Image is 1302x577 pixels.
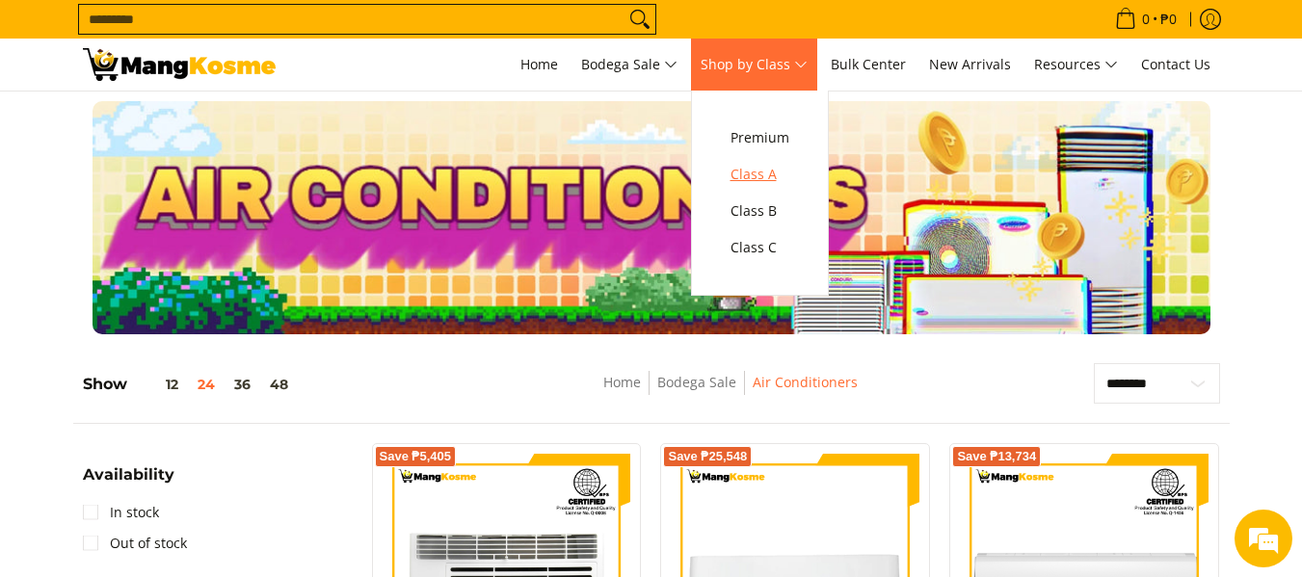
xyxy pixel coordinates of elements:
a: Out of stock [83,528,187,559]
button: 24 [188,377,225,392]
span: Save ₱25,548 [668,451,747,462]
a: Resources [1024,39,1128,91]
a: Contact Us [1131,39,1220,91]
a: Class C [721,229,799,266]
button: 48 [260,377,298,392]
a: Premium [721,119,799,156]
span: Premium [731,126,789,150]
a: Home [603,373,641,391]
span: Bulk Center [831,55,906,73]
a: Shop by Class [691,39,817,91]
span: Bodega Sale [581,53,678,77]
div: Chat with us now [100,108,324,133]
a: Home [511,39,568,91]
span: Class C [731,236,789,260]
span: 0 [1139,13,1153,26]
span: Home [520,55,558,73]
a: Bodega Sale [571,39,687,91]
a: Class B [721,193,799,229]
span: Shop by Class [701,53,808,77]
nav: Breadcrumbs [467,371,993,414]
img: Bodega Sale Aircon l Mang Kosme: Home Appliances Warehouse Sale [83,48,276,81]
span: Save ₱5,405 [380,451,452,462]
span: Resources [1034,53,1118,77]
a: Air Conditioners [753,373,858,391]
summary: Open [83,467,174,497]
span: New Arrivals [929,55,1011,73]
nav: Main Menu [295,39,1220,91]
span: Class B [731,199,789,223]
textarea: Type your message and hit 'Enter' [10,378,367,445]
a: Class A [721,156,799,193]
button: 12 [127,377,188,392]
span: ₱0 [1157,13,1180,26]
span: We're online! [112,169,266,363]
span: Contact Us [1141,55,1210,73]
span: Availability [83,467,174,483]
button: Search [624,5,655,34]
a: Bulk Center [821,39,916,91]
h5: Show [83,375,298,394]
button: 36 [225,377,260,392]
span: • [1109,9,1182,30]
a: Bodega Sale [657,373,736,391]
span: Class A [731,163,789,187]
a: In stock [83,497,159,528]
div: Minimize live chat window [316,10,362,56]
span: Save ₱13,734 [957,451,1036,462]
a: New Arrivals [919,39,1021,91]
